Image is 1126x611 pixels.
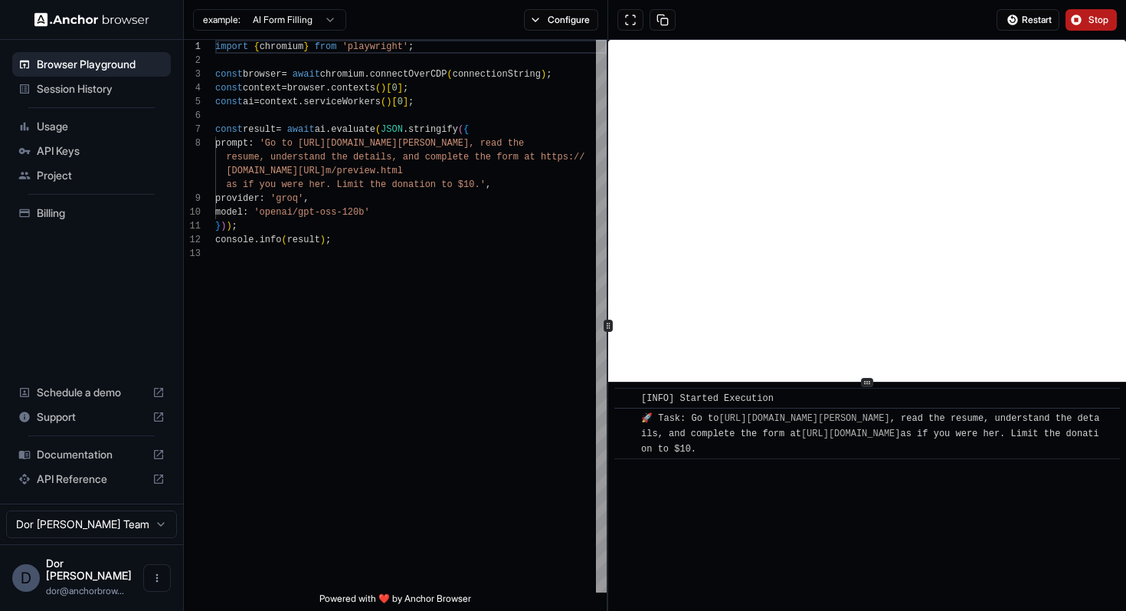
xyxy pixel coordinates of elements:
span: [ [391,97,397,107]
span: ​ [622,391,630,406]
span: chromium [320,69,365,80]
img: Anchor Logo [34,12,149,27]
span: . [326,83,331,94]
div: Documentation [12,442,171,467]
div: 11 [184,219,201,233]
span: ) [386,97,391,107]
span: [DOMAIN_NAME][URL] [226,166,326,176]
button: Copy session ID [650,9,676,31]
span: provider [215,193,260,204]
span: ) [381,83,386,94]
span: m/preview.html [326,166,403,176]
a: [URL][DOMAIN_NAME] [801,429,901,439]
button: Stop [1065,9,1117,31]
span: context [260,97,298,107]
span: ai [315,124,326,135]
span: Session History [37,81,165,97]
span: ; [403,83,408,94]
span: . [298,97,303,107]
span: const [215,124,243,135]
div: 12 [184,233,201,247]
span: . [364,69,369,80]
span: ( [458,124,463,135]
div: Browser Playground [12,52,171,77]
div: Support [12,405,171,429]
span: JSON [381,124,403,135]
span: serviceWorkers [303,97,381,107]
span: Documentation [37,447,146,462]
span: Usage [37,119,165,134]
div: 10 [184,205,201,219]
span: { [254,41,259,52]
span: 0 [391,83,397,94]
span: = [276,124,281,135]
button: Configure [524,9,598,31]
span: as if you were her. Limit the donation to $10.' [226,179,485,190]
span: resume, understand the details, and complete the f [226,152,502,163]
span: Stop [1088,14,1110,26]
span: ai [243,97,254,107]
span: const [215,83,243,94]
button: Restart [997,9,1059,31]
span: ) [320,235,326,245]
span: ; [408,41,414,52]
div: 7 [184,123,201,136]
div: Billing [12,201,171,225]
span: Schedule a demo [37,385,146,400]
span: ​ [622,411,630,426]
span: context [243,83,281,94]
span: ] [398,83,403,94]
div: 1 [184,40,201,54]
span: browser [243,69,281,80]
span: result [287,235,320,245]
div: API Keys [12,139,171,163]
div: Project [12,163,171,188]
div: 6 [184,109,201,123]
span: const [215,97,243,107]
span: from [315,41,337,52]
span: 'groq' [270,193,303,204]
span: Dor Dankner [46,557,132,582]
span: : [248,138,254,149]
span: = [254,97,259,107]
span: ( [281,235,286,245]
div: 4 [184,81,201,95]
span: chromium [260,41,304,52]
span: . [326,124,331,135]
span: browser [287,83,326,94]
div: 3 [184,67,201,81]
span: Support [37,409,146,425]
span: contexts [331,83,375,94]
span: : [243,207,248,218]
span: 'playwright' [342,41,408,52]
span: ] [403,97,408,107]
span: example: [203,14,241,26]
button: Open in full screen [617,9,643,31]
span: connectOverCDP [370,69,447,80]
a: [URL][DOMAIN_NAME][PERSON_NAME] [718,413,889,424]
span: } [215,221,221,232]
span: prompt [215,138,248,149]
span: result [243,124,276,135]
span: dor@anchorbrowser.io [46,585,124,596]
span: 'Go to [URL][DOMAIN_NAME][PERSON_NAME], re [260,138,491,149]
span: ( [381,97,386,107]
span: = [281,69,286,80]
span: ) [221,221,226,232]
span: ; [232,221,237,232]
span: ; [546,69,552,80]
span: 'openai/gpt-oss-120b' [254,207,369,218]
span: model [215,207,243,218]
span: connectionString [453,69,541,80]
span: [INFO] Started Execution [641,393,774,404]
div: 8 [184,136,201,150]
span: } [303,41,309,52]
span: const [215,69,243,80]
div: Schedule a demo [12,380,171,405]
span: stringify [408,124,458,135]
div: 9 [184,192,201,205]
span: ad the [491,138,524,149]
div: 5 [184,95,201,109]
span: API Keys [37,143,165,159]
span: Browser Playground [37,57,165,72]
